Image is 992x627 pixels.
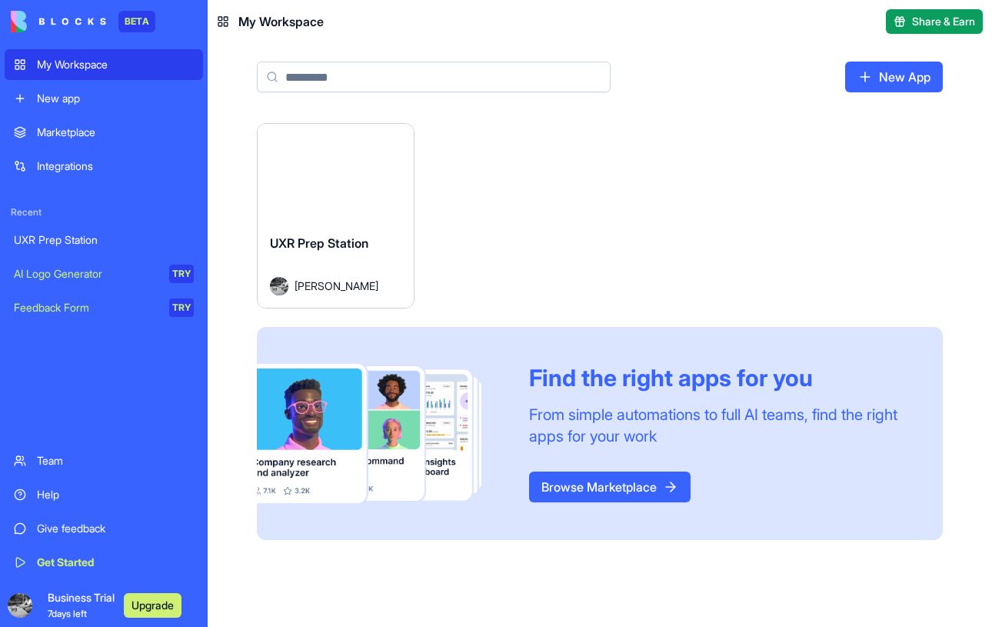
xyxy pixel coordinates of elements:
[5,513,203,544] a: Give feedback
[238,12,324,31] span: My Workspace
[37,487,194,502] div: Help
[169,265,194,283] div: TRY
[5,117,203,148] a: Marketplace
[5,49,203,80] a: My Workspace
[257,364,504,503] img: Frame_181_egmpey.png
[11,11,106,32] img: logo
[529,472,691,502] a: Browse Marketplace
[37,57,194,72] div: My Workspace
[8,593,32,618] img: ACg8ocKcNhHkVCzDcpYj4fGToRXEBJAO7Tly0_CMppIyXFRD7P-gp0Sh=s96-c
[886,9,983,34] button: Share & Earn
[118,11,155,32] div: BETA
[529,404,906,447] div: From simple automations to full AI teams, find the right apps for your work
[48,590,115,621] span: Business Trial
[5,292,203,323] a: Feedback FormTRY
[14,232,194,248] div: UXR Prep Station
[257,123,414,308] a: UXR Prep StationAvatar[PERSON_NAME]
[124,593,181,618] button: Upgrade
[48,608,87,619] span: 7 days left
[37,125,194,140] div: Marketplace
[169,298,194,317] div: TRY
[11,11,155,32] a: BETA
[529,364,906,392] div: Find the right apps for you
[14,300,158,315] div: Feedback Form
[37,555,194,570] div: Get Started
[270,235,368,251] span: UXR Prep Station
[37,521,194,536] div: Give feedback
[270,277,288,295] img: Avatar
[912,14,975,29] span: Share & Earn
[37,91,194,106] div: New app
[5,547,203,578] a: Get Started
[5,479,203,510] a: Help
[5,83,203,114] a: New app
[14,266,158,282] div: AI Logo Generator
[295,278,378,294] span: [PERSON_NAME]
[37,453,194,469] div: Team
[5,206,203,218] span: Recent
[5,445,203,476] a: Team
[5,258,203,289] a: AI Logo GeneratorTRY
[5,151,203,182] a: Integrations
[845,62,943,92] a: New App
[37,158,194,174] div: Integrations
[5,225,203,255] a: UXR Prep Station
